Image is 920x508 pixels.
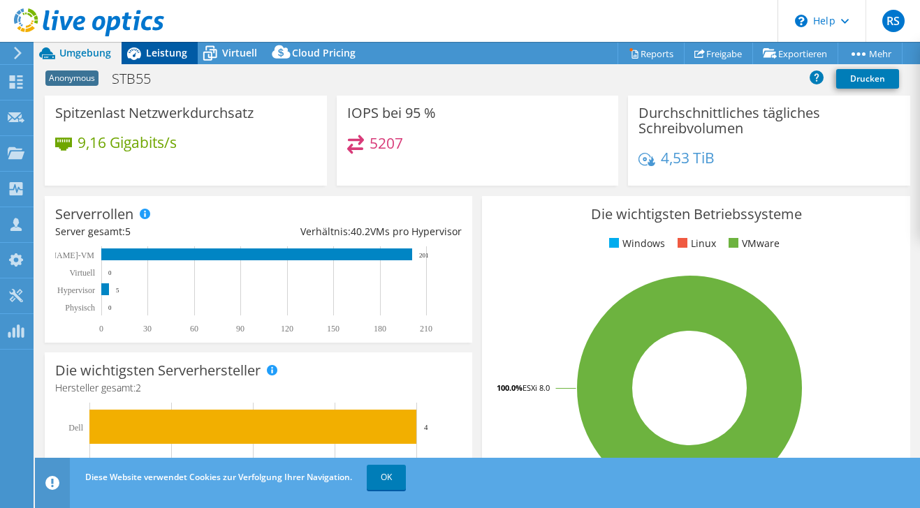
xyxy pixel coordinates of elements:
h4: 5207 [370,135,403,151]
text: 0 [108,304,112,311]
span: 2 [136,381,141,394]
span: Diese Website verwendet Cookies zur Verfolgung Ihrer Navigation. [85,471,352,483]
text: 5 [116,287,119,294]
span: Virtuell [222,46,257,59]
tspan: 100.0% [497,382,523,393]
text: 201 [419,252,429,259]
div: Server gesamt: [55,224,258,239]
span: Anonymous [45,70,98,86]
text: 4 [424,423,428,431]
span: 5 [125,225,131,238]
h3: Serverrollen [55,207,133,222]
tspan: ESXi 8.0 [523,382,550,393]
h3: Die wichtigsten Serverhersteller [55,363,261,378]
span: Leistung [146,46,187,59]
h4: 4,53 TiB [661,150,715,165]
li: VMware [725,236,780,251]
a: Drucken [836,69,899,89]
text: 210 [420,324,432,334]
span: RS [882,10,905,32]
text: Hypervisor [57,285,95,295]
h4: 9,16 Gigabits/s [78,135,177,150]
text: 60 [190,324,198,334]
text: Physisch [65,303,95,313]
text: 0 [108,269,112,276]
text: 90 [236,324,244,334]
text: Dell [68,423,83,433]
svg: \n [795,15,808,27]
text: Virtuell [69,268,95,278]
h1: STB55 [105,71,173,87]
h3: Spitzenlast Netzwerkdurchsatz [55,105,254,121]
h3: Die wichtigsten Betriebssysteme [492,207,899,222]
text: 30 [143,324,152,334]
span: 40.2 [351,225,370,238]
text: 180 [374,324,386,334]
a: Reports [618,43,685,64]
li: Linux [674,236,716,251]
li: Windows [606,236,665,251]
text: 120 [281,324,293,334]
span: Cloud Pricing [292,46,356,59]
h4: Hersteller gesamt: [55,380,462,396]
text: 150 [327,324,339,334]
a: Freigabe [684,43,753,64]
h3: IOPS bei 95 % [347,105,436,121]
span: Umgebung [59,46,111,59]
a: Mehr [838,43,903,64]
text: 0 [99,324,103,334]
a: Exportieren [752,43,838,64]
a: OK [367,465,406,490]
div: Verhältnis: VMs pro Hypervisor [258,224,462,239]
h3: Durchschnittliches tägliches Schreibvolumen [638,105,900,136]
